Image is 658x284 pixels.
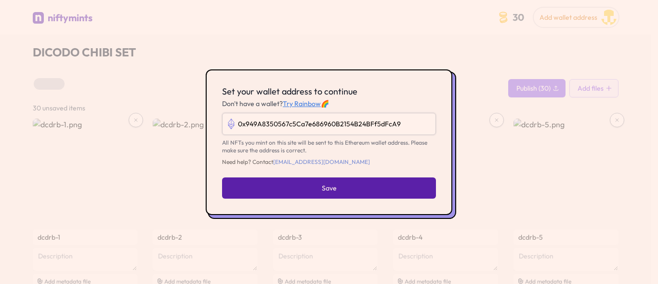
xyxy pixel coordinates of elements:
[222,113,436,135] input: 0x000000000000000000000000000000000
[273,158,370,165] a: [EMAIL_ADDRESS][DOMAIN_NAME]
[222,86,357,97] span: Set your wallet address to continue
[222,177,436,199] button: Save
[283,99,321,108] a: Try Rainbow
[222,158,436,166] span: Need help? Contact
[222,99,329,108] span: Don't have a wallet? 🌈
[322,183,337,193] span: Save
[222,139,436,154] p: All NFTs you mint on this site will be sent to this Ethereum wallet address. Please make sure the...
